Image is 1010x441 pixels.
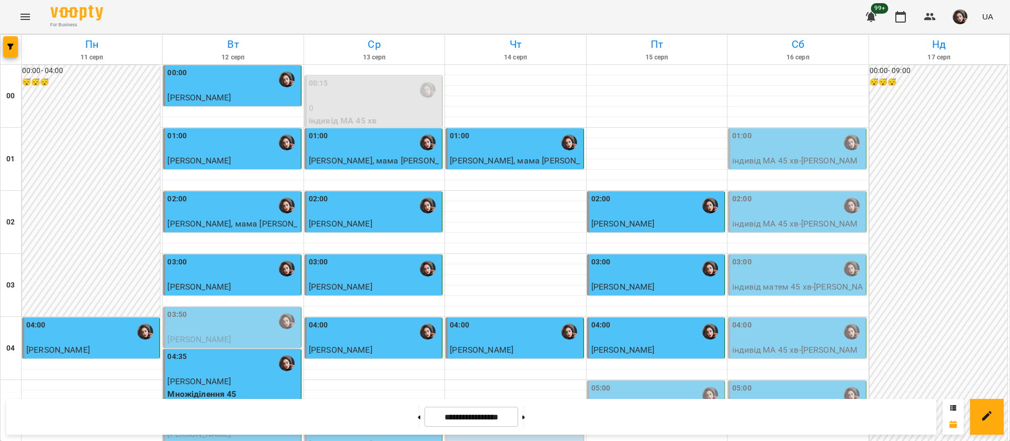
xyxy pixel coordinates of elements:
label: 00:00 [167,67,187,79]
p: індивід МА 45 хв [167,104,298,117]
img: Гусак Олена Армаїсівна \МА укр .рос\ШЧ укр .рос\\ https://us06web.zoom.us/j/83079612343 [279,198,295,213]
h6: 14 серп [447,53,584,63]
span: 99+ [871,3,888,14]
h6: 00:00 - 09:00 [870,65,1007,77]
button: UA [978,7,997,26]
img: Гусак Олена Армаїсівна \МА укр .рос\ШЧ укр .рос\\ https://us06web.zoom.us/j/83079612343 [420,198,436,213]
h6: 00:00 - 04:00 [22,65,160,77]
img: Гусак Олена Армаїсівна \МА укр .рос\ШЧ укр .рос\\ https://us06web.zoom.us/j/83079612343 [844,261,860,276]
p: індивід МА 45 хв - [PERSON_NAME] [732,218,863,242]
p: 0 [309,102,440,115]
h6: 02 [6,217,15,228]
p: індивід МА 45 хв - [PERSON_NAME] [732,344,863,368]
label: 04:35 [167,351,187,363]
p: індивід МА 45 хв [309,230,440,243]
span: For Business [50,22,103,28]
img: Гусак Олена Армаїсівна \МА укр .рос\ШЧ укр .рос\\ https://us06web.zoom.us/j/83079612343 [844,198,860,213]
label: 04:00 [309,320,328,331]
span: [PERSON_NAME], мама [PERSON_NAME] [309,156,439,178]
label: 04:00 [591,320,611,331]
span: [PERSON_NAME] [309,345,372,355]
div: Гусак Олена Армаїсівна \МА укр .рос\ШЧ укр .рос\\ https://us06web.zoom.us/j/83079612343 [561,135,577,150]
label: 02:00 [309,193,328,205]
p: індивід МА 45 хв [309,115,440,127]
img: Voopty Logo [50,5,103,20]
img: Гусак Олена Армаїсівна \МА укр .рос\ШЧ укр .рос\\ https://us06web.zoom.us/j/83079612343 [844,324,860,340]
img: 415cf204168fa55e927162f296ff3726.jpg [953,9,967,24]
h6: 16 серп [729,53,866,63]
img: Гусак Олена Армаїсівна \МА укр .рос\ШЧ укр .рос\\ https://us06web.zoom.us/j/83079612343 [420,135,436,150]
span: [PERSON_NAME] [26,345,90,355]
img: Гусак Олена Армаїсівна \МА укр .рос\ШЧ укр .рос\\ https://us06web.zoom.us/j/83079612343 [279,313,295,329]
img: Гусак Олена Армаїсівна \МА укр .рос\ШЧ укр .рос\\ https://us06web.zoom.us/j/83079612343 [844,135,860,150]
label: 05:00 [732,383,752,394]
button: Menu [13,4,38,29]
p: індивід матем 45 хв - [PERSON_NAME] [732,281,863,305]
p: Множіділення 45 [167,388,298,401]
span: UA [982,11,993,22]
p: індивід МА 45 хв [167,346,298,358]
img: Гусак Олена Армаїсівна \МА укр .рос\ШЧ укр .рос\\ https://us06web.zoom.us/j/83079612343 [844,387,860,403]
img: Гусак Олена Армаїсівна \МА укр .рос\ШЧ укр .рос\\ https://us06web.zoom.us/j/83079612343 [279,71,295,87]
label: 02:00 [732,193,752,205]
span: [PERSON_NAME], мама [PERSON_NAME] [167,219,297,241]
span: [PERSON_NAME] [167,93,231,102]
span: [PERSON_NAME] [591,345,655,355]
h6: 15 серп [588,53,725,63]
img: Гусак Олена Армаїсівна \МА укр .рос\ШЧ укр .рос\\ https://us06web.zoom.us/j/83079612343 [702,261,718,276]
p: індивід МА 45 хв [26,356,157,369]
h6: 😴😴😴 [870,77,1007,88]
label: 01:00 [450,130,469,142]
span: [PERSON_NAME] [167,156,231,166]
span: [PERSON_NAME], мама [PERSON_NAME] [450,156,580,178]
p: індивід МА 45 хв - [PERSON_NAME] [732,155,863,179]
label: 01:00 [167,130,187,142]
p: Множіділення 45 [450,356,581,369]
h6: Чт [447,36,584,53]
label: 00:15 [309,78,328,89]
img: Гусак Олена Армаїсівна \МА укр .рос\ШЧ укр .рос\\ https://us06web.zoom.us/j/83079612343 [279,135,295,150]
h6: 😴😴😴 [22,77,160,88]
h6: 01 [6,153,15,165]
span: [PERSON_NAME] [591,282,655,292]
h6: 11 серп [23,53,160,63]
img: Гусак Олена Армаїсівна \МА укр .рос\ШЧ укр .рос\\ https://us06web.zoom.us/j/83079612343 [279,261,295,276]
span: [PERSON_NAME] [167,376,231,386]
span: [PERSON_NAME] [309,219,372,229]
h6: 12 серп [164,53,301,63]
label: 05:00 [591,383,611,394]
label: 03:00 [309,257,328,268]
label: 04:00 [732,320,752,331]
h6: Пн [23,36,160,53]
div: Гусак Олена Армаїсівна \МА укр .рос\ШЧ укр .рос\\ https://us06web.zoom.us/j/83079612343 [702,198,718,213]
p: індивід МА 45 хв [591,230,722,243]
h6: 13 серп [306,53,443,63]
h6: Нд [871,36,1008,53]
h6: 17 серп [871,53,1008,63]
img: Гусак Олена Армаїсівна \МА укр .рос\ШЧ укр .рос\\ https://us06web.zoom.us/j/83079612343 [420,261,436,276]
label: 02:00 [591,193,611,205]
img: Гусак Олена Армаїсівна \МА укр .рос\ШЧ укр .рос\\ https://us06web.zoom.us/j/83079612343 [702,387,718,403]
span: [PERSON_NAME] [309,282,372,292]
label: 01:00 [732,130,752,142]
p: індивід МА 45 хв [167,167,298,180]
h6: 00 [6,90,15,102]
label: 04:00 [450,320,469,331]
label: 04:00 [26,320,46,331]
span: [PERSON_NAME] [591,219,655,229]
p: індивід матем 45 хв [167,293,298,306]
span: [PERSON_NAME] [450,345,513,355]
label: 03:00 [591,257,611,268]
